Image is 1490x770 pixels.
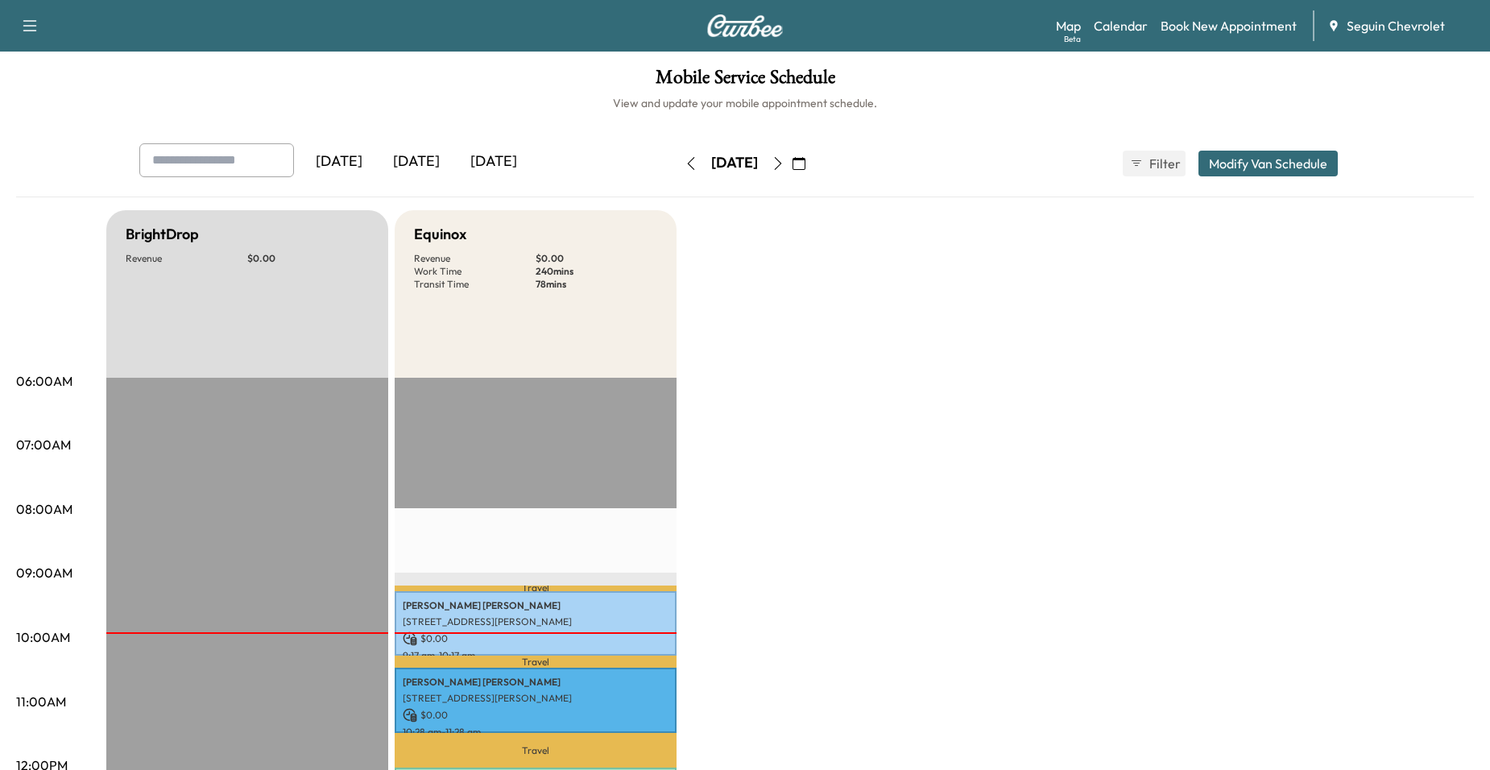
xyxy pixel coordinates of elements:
p: [PERSON_NAME] [PERSON_NAME] [403,599,668,612]
p: 78 mins [536,278,657,291]
p: 9:17 am - 10:17 am [403,649,668,662]
div: [DATE] [300,143,378,180]
h5: Equinox [414,223,466,246]
p: 08:00AM [16,499,72,519]
p: 10:28 am - 11:28 am [403,726,668,739]
p: [STREET_ADDRESS][PERSON_NAME] [403,615,668,628]
p: Revenue [126,252,247,265]
p: 240 mins [536,265,657,278]
h6: View and update your mobile appointment schedule. [16,95,1474,111]
p: Travel [395,586,677,591]
span: Filter [1149,154,1178,173]
a: MapBeta [1056,16,1081,35]
p: [PERSON_NAME] [PERSON_NAME] [403,676,668,689]
div: Beta [1064,33,1081,45]
p: $ 0.00 [247,252,369,265]
p: $ 0.00 [536,252,657,265]
div: [DATE] [378,143,455,180]
p: Transit Time [414,278,536,291]
p: 09:00AM [16,563,72,582]
button: Modify Van Schedule [1198,151,1338,176]
p: $ 0.00 [403,631,668,646]
h1: Mobile Service Schedule [16,68,1474,95]
div: [DATE] [711,153,758,173]
p: Work Time [414,265,536,278]
p: $ 0.00 [403,708,668,722]
p: Travel [395,733,677,768]
p: 07:00AM [16,435,71,454]
p: Travel [395,656,677,668]
h5: BrightDrop [126,223,199,246]
img: Curbee Logo [706,14,784,37]
div: [DATE] [455,143,532,180]
p: 10:00AM [16,627,70,647]
p: [STREET_ADDRESS][PERSON_NAME] [403,692,668,705]
button: Filter [1123,151,1186,176]
p: 06:00AM [16,371,72,391]
a: Calendar [1094,16,1148,35]
p: 11:00AM [16,692,66,711]
span: Seguin Chevrolet [1347,16,1445,35]
a: Book New Appointment [1161,16,1297,35]
p: Revenue [414,252,536,265]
